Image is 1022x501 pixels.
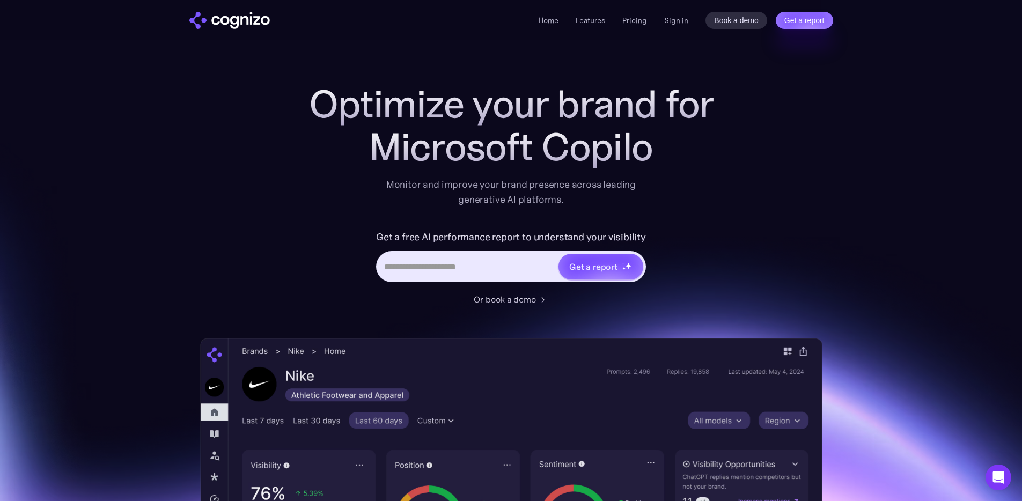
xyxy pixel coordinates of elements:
[376,229,646,288] form: Hero URL Input Form
[297,83,726,126] h1: Optimize your brand for
[297,126,726,168] div: Microsoft Copilo
[189,12,270,29] img: cognizo logo
[474,293,549,306] a: Or book a demo
[622,16,647,25] a: Pricing
[776,12,833,29] a: Get a report
[986,465,1011,490] div: Open Intercom Messenger
[189,12,270,29] a: home
[664,14,688,27] a: Sign in
[622,267,626,270] img: star
[569,260,617,273] div: Get a report
[379,177,643,207] div: Monitor and improve your brand presence across leading generative AI platforms.
[625,262,632,269] img: star
[622,263,624,264] img: star
[474,293,536,306] div: Or book a demo
[557,253,644,281] a: Get a reportstarstarstar
[576,16,605,25] a: Features
[705,12,767,29] a: Book a demo
[539,16,558,25] a: Home
[376,229,646,246] label: Get a free AI performance report to understand your visibility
